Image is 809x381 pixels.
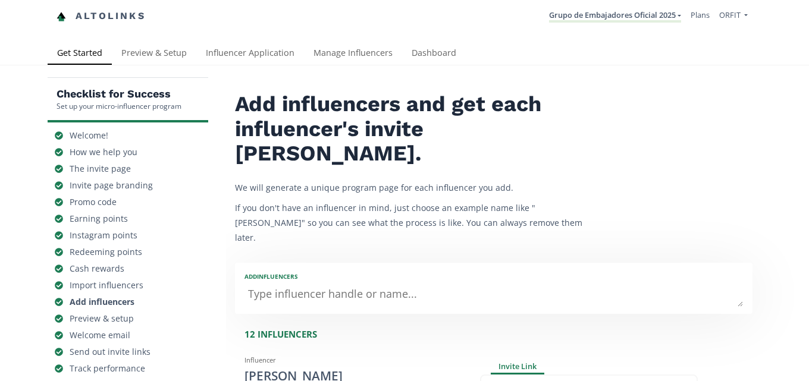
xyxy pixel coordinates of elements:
[70,263,124,275] div: Cash rewards
[70,163,131,175] div: The invite page
[70,329,130,341] div: Welcome email
[70,313,134,325] div: Preview & setup
[244,328,752,341] div: 12 INFLUENCERS
[57,101,181,111] div: Set up your micro-influencer program
[235,200,592,245] p: If you don't have an influencer in mind, just choose an example name like "[PERSON_NAME]" so you ...
[402,42,466,66] a: Dashboard
[70,246,142,258] div: Redeeming points
[235,180,592,195] p: We will generate a unique program page for each influencer you add.
[70,146,137,158] div: How we help you
[70,279,143,291] div: Import influencers
[70,363,145,374] div: Track performance
[70,229,137,241] div: Instagram points
[57,87,181,101] h5: Checklist for Success
[70,346,150,358] div: Send out invite links
[57,7,146,26] a: Altolinks
[70,296,134,308] div: Add influencers
[244,355,462,365] div: Influencer
[719,10,741,20] span: ORFIT
[549,10,681,23] a: Grupo de Embajadores Oficial 2025
[57,12,66,21] img: favicon-32x32.png
[691,10,710,20] a: Plans
[70,196,117,208] div: Promo code
[48,42,112,66] a: Get Started
[196,42,304,66] a: Influencer Application
[719,10,748,23] a: ORFIT
[112,42,196,66] a: Preview & Setup
[70,180,153,191] div: Invite page branding
[244,272,743,281] div: Add INFLUENCERS
[70,130,108,141] div: Welcome!
[304,42,402,66] a: Manage Influencers
[70,213,128,225] div: Earning points
[235,92,592,166] h2: Add influencers and get each influencer's invite [PERSON_NAME].
[491,360,544,374] div: Invite Link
